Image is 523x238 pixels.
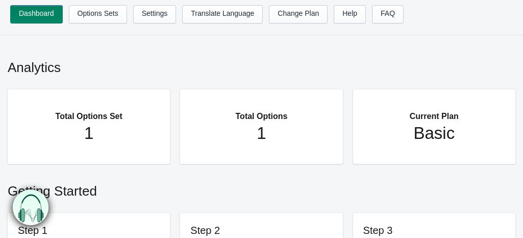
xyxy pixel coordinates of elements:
h2: Getting Started [8,172,515,205]
img: bxm.png [12,190,47,226]
a: Help [334,5,366,23]
h2: Current Plan [373,100,495,123]
h1: 1 [28,123,150,144]
h1: 1 [201,123,322,144]
a: Change Plan [269,5,328,23]
a: FAQ [372,5,404,23]
h3: Step 1 [18,223,160,237]
a: Dashboard [10,5,63,23]
h1: Basic [373,123,495,144]
a: Translate Language [182,5,263,23]
a: Settings [133,5,177,23]
h2: Total Options Set [28,100,150,123]
h2: Total Options [201,100,322,123]
h3: Step 2 [190,223,332,237]
h3: Step 3 [363,223,505,237]
h2: Analytics [8,48,515,82]
a: Options Sets [69,5,127,23]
